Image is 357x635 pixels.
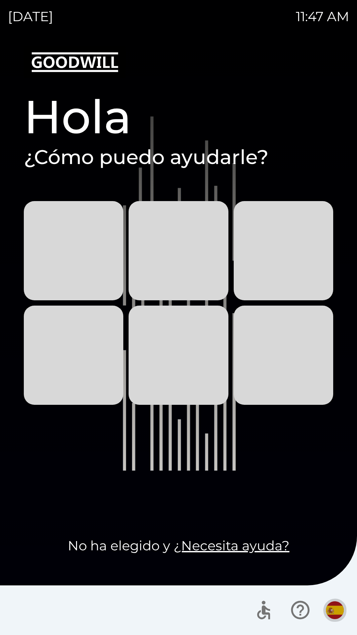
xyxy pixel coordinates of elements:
img: es flag [326,601,344,619]
p: [DATE] [8,7,53,26]
p: No ha elegido y [24,536,333,556]
a: ¿Necesita ayuda? [174,537,290,554]
h2: ¿Cómo puedo ayudarle? [24,145,333,169]
p: 11:47 AM [296,7,349,26]
h1: Hola [24,89,333,145]
img: Logo [24,46,333,78]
